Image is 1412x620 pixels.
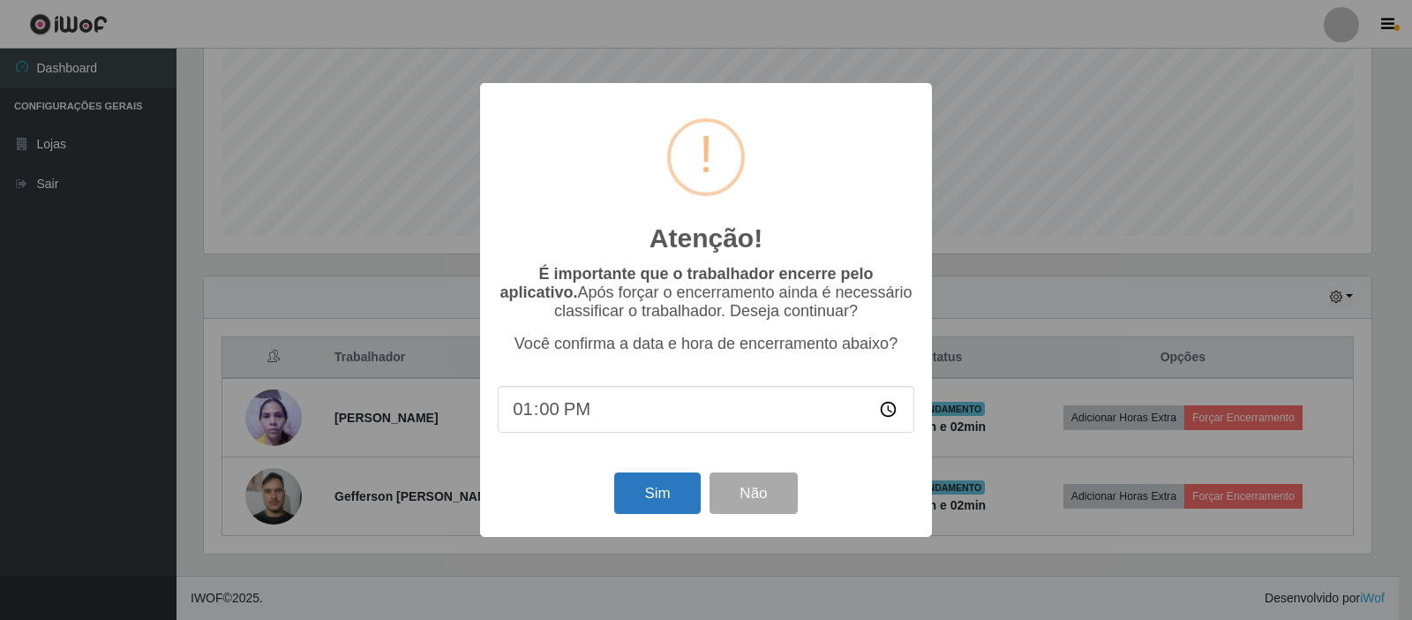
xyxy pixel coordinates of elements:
p: Você confirma a data e hora de encerramento abaixo? [498,335,914,353]
button: Não [710,473,797,514]
b: É importante que o trabalhador encerre pelo aplicativo. [499,265,873,301]
p: Após forçar o encerramento ainda é necessário classificar o trabalhador. Deseja continuar? [498,265,914,321]
h2: Atenção! [650,223,762,254]
button: Sim [614,473,700,514]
